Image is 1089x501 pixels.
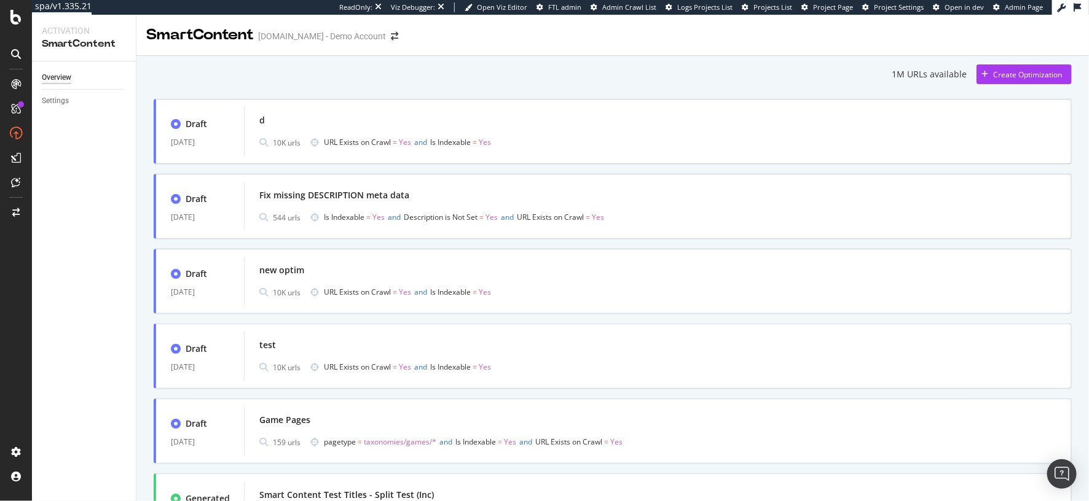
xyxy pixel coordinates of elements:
div: Create Optimization [993,69,1062,80]
div: Draft [186,268,207,280]
span: = [498,437,502,447]
a: Open Viz Editor [465,2,527,12]
span: Logs Projects List [677,2,733,12]
div: 544 urls [273,212,301,223]
span: = [358,437,362,447]
span: Projects List [753,2,792,12]
span: URL Exists on Crawl [517,212,584,222]
span: URL Exists on Crawl [535,437,602,447]
span: URL Exists on Crawl [324,137,391,147]
span: Yes [479,287,491,297]
a: Open in dev [933,2,984,12]
a: Admin Crawl List [591,2,656,12]
span: Yes [486,212,498,222]
div: Draft [186,343,207,355]
div: Draft [186,417,207,430]
div: Smart Content Test Titles - Split Test (Inc) [259,489,434,501]
div: ReadOnly: [339,2,372,12]
div: Draft [186,118,207,130]
div: 10K urls [273,287,301,298]
span: Is Indexable [455,437,496,447]
div: 10K urls [273,362,301,373]
a: Projects List [742,2,792,12]
a: FTL admin [537,2,581,12]
span: = [473,137,477,147]
div: 1M URLs available [892,68,967,80]
span: = [604,437,608,447]
span: = [366,212,371,222]
span: and [414,362,427,372]
div: [DATE] [171,360,229,375]
span: Admin Page [1005,2,1043,12]
span: pagetype [324,437,356,447]
span: and [439,437,452,447]
div: 159 urls [273,437,301,448]
span: and [501,212,514,222]
span: = [393,287,397,297]
span: Description is Not Set [404,212,478,222]
div: Game Pages [259,414,310,426]
div: Fix missing DESCRIPTION meta data [259,189,409,201]
div: Settings [42,95,69,107]
span: Yes [592,212,604,222]
span: Open Viz Editor [477,2,527,12]
span: Is Indexable [430,287,471,297]
div: [DATE] [171,210,229,225]
div: 10K urls [273,138,301,148]
span: and [388,212,401,222]
span: Yes [479,137,491,147]
a: Project Settings [862,2,924,12]
span: Is Indexable [324,212,364,222]
span: Yes [372,212,385,222]
span: Project Page [813,2,853,12]
div: test [259,339,276,351]
a: Project Page [801,2,853,12]
div: d [259,114,265,126]
span: Yes [479,362,491,372]
span: URL Exists on Crawl [324,362,391,372]
div: [DATE] [171,435,229,449]
a: Admin Page [993,2,1043,12]
div: [DATE] [171,135,229,150]
div: Open Intercom Messenger [1047,459,1077,489]
span: Admin Crawl List [602,2,656,12]
div: [DATE] [171,285,229,300]
div: SmartContent [42,37,126,51]
div: Activation [42,25,126,37]
button: Create Optimization [977,64,1072,84]
span: FTL admin [548,2,581,12]
a: Settings [42,95,127,107]
a: Overview [42,71,127,84]
div: [DOMAIN_NAME] - Demo Account [258,30,386,42]
span: Yes [399,137,411,147]
div: Draft [186,193,207,205]
span: and [414,137,427,147]
span: Is Indexable [430,137,471,147]
span: = [586,212,590,222]
span: Open in dev [945,2,984,12]
span: Yes [610,437,623,447]
div: Overview [42,71,71,84]
div: new optim [259,264,304,276]
span: Project Settings [874,2,924,12]
span: Yes [504,437,516,447]
span: = [479,212,484,222]
span: = [393,362,397,372]
div: Viz Debugger: [391,2,435,12]
div: SmartContent [146,25,253,45]
a: Logs Projects List [666,2,733,12]
span: and [519,437,532,447]
span: and [414,287,427,297]
span: = [393,137,397,147]
span: = [473,362,477,372]
span: Is Indexable [430,362,471,372]
span: Yes [399,362,411,372]
span: = [473,287,477,297]
div: arrow-right-arrow-left [391,32,398,41]
span: taxonomies/games/* [364,437,436,447]
span: Yes [399,287,411,297]
span: URL Exists on Crawl [324,287,391,297]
